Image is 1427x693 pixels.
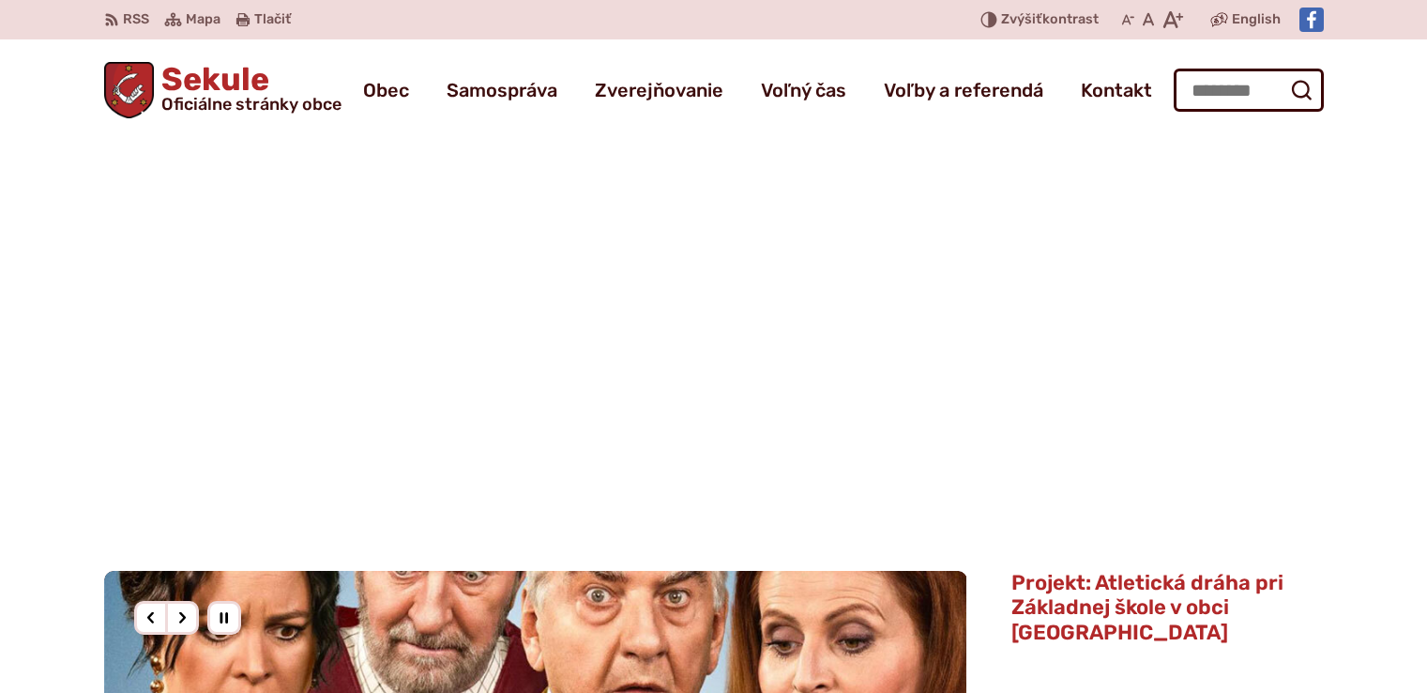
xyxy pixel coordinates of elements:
div: Pozastaviť pohyb slajdera [207,601,241,635]
span: RSS [123,8,149,31]
a: Voľný čas [761,64,846,116]
span: English [1232,8,1281,31]
div: Nasledujúci slajd [165,601,199,635]
span: Mapa [186,8,220,31]
a: English [1228,8,1284,31]
span: kontrast [1001,12,1099,28]
img: Prejsť na domovskú stránku [104,62,155,118]
h1: Sekule [154,64,342,113]
a: Kontakt [1081,64,1152,116]
span: Tlačiť [254,12,291,28]
span: Oficiálne stránky obce [161,96,342,113]
a: Obec [363,64,409,116]
a: Logo Sekule, prejsť na domovskú stránku. [104,62,342,118]
div: Predošlý slajd [134,601,168,635]
span: Zvýšiť [1001,11,1042,27]
img: Prejsť na Facebook stránku [1299,8,1324,32]
a: Samospráva [447,64,557,116]
a: Voľby a referendá [884,64,1043,116]
span: Projekt: Atletická dráha pri Základnej škole v obci [GEOGRAPHIC_DATA] [1011,570,1283,645]
a: Zverejňovanie [595,64,723,116]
